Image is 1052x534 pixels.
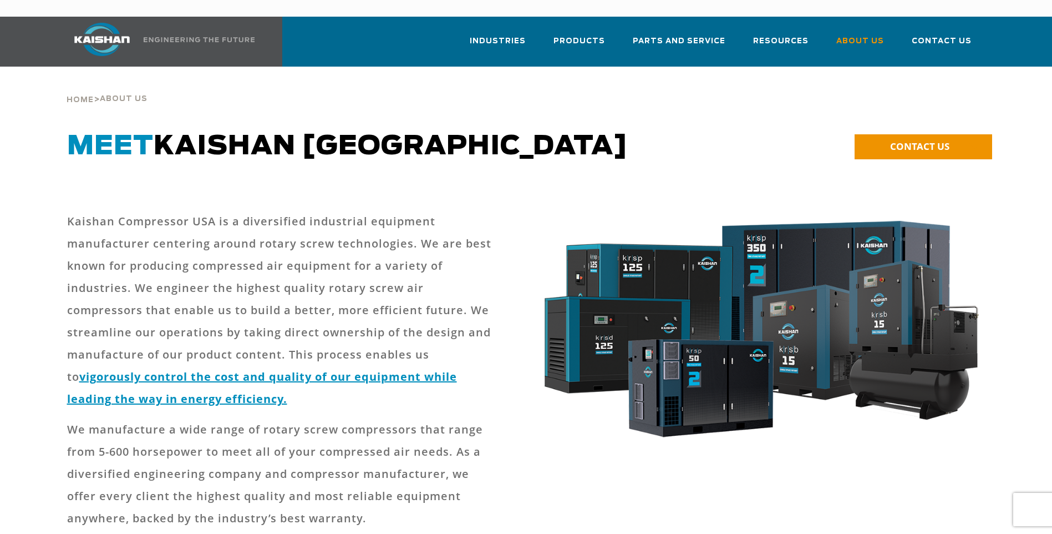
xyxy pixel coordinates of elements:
[836,27,884,64] a: About Us
[553,35,605,48] span: Products
[60,17,257,67] a: Kaishan USA
[633,35,725,48] span: Parts and Service
[553,27,605,64] a: Products
[67,133,154,160] span: Meet
[836,35,884,48] span: About Us
[144,37,255,42] img: Engineering the future
[633,27,725,64] a: Parts and Service
[67,67,148,109] div: >
[912,35,972,48] span: Contact Us
[67,210,497,410] p: Kaishan Compressor USA is a diversified industrial equipment manufacturer centering around rotary...
[67,419,497,530] p: We manufacture a wide range of rotary screw compressors that range from 5-600 horsepower to meet ...
[470,27,526,64] a: Industries
[753,35,809,48] span: Resources
[60,23,144,56] img: kaishan logo
[67,97,94,104] span: Home
[533,210,986,456] img: krsb
[855,134,992,159] a: CONTACT US
[100,95,148,103] span: About Us
[67,369,457,406] a: vigorously control the cost and quality of our equipment while leading the way in energy efficiency.
[67,94,94,104] a: Home
[470,35,526,48] span: Industries
[912,27,972,64] a: Contact Us
[753,27,809,64] a: Resources
[67,133,628,160] span: Kaishan [GEOGRAPHIC_DATA]
[890,140,949,153] span: CONTACT US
